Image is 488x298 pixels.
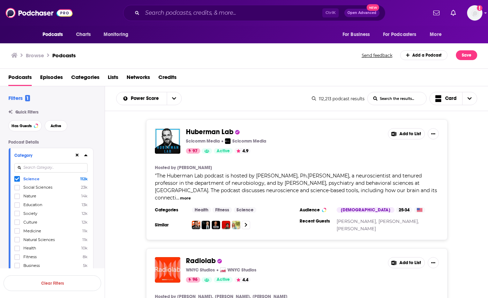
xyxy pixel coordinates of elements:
span: 11k [82,237,88,242]
span: Has Guests [12,124,32,128]
img: Huberman Lab [155,128,180,154]
a: Active [214,277,233,283]
div: [DEMOGRAPHIC_DATA] [337,207,395,213]
a: Categories [71,72,99,86]
span: 11k [82,228,88,233]
a: Podcasts [52,52,76,59]
span: Monitoring [104,30,128,39]
button: open menu [38,28,72,41]
span: 96 [193,276,197,283]
span: 1 [25,95,30,101]
img: Scicomm Media [225,138,231,144]
button: Show More Button [428,257,439,268]
span: Logged in as headlandconsultancy [467,5,482,21]
button: 4.4 [234,277,250,283]
span: Fitness [23,254,37,259]
h2: Choose View [429,92,478,105]
a: Credits [158,72,177,86]
span: More [430,30,442,39]
p: Scicomm Media [186,138,220,144]
p: Podcast Details [8,140,93,145]
span: Podcasts [43,30,63,39]
span: Huberman Lab [186,128,233,136]
a: Episodes [40,72,63,86]
img: WNYC Studios [220,267,226,273]
a: Huberman Lab [186,128,233,136]
button: open menu [425,28,450,41]
button: Clear Filters [3,275,101,291]
button: Send feedback [360,52,395,58]
a: Lex Fridman Podcast [202,221,210,229]
img: Podchaser - Follow, Share and Rate Podcasts [6,6,73,20]
a: Science [234,207,256,213]
img: The Tucker Carlson Show [222,221,230,229]
button: open menu [99,28,137,41]
a: Charts [72,28,95,41]
a: Active [214,148,233,154]
input: Search Category... [14,163,88,173]
span: Active [217,276,230,283]
a: [PERSON_NAME], [378,218,419,224]
button: Show More Button [428,128,439,139]
button: open menu [117,96,167,101]
span: ... [176,195,179,201]
a: Scicomm MediaScicomm Media [225,138,266,144]
button: Show profile menu [467,5,482,21]
span: 12k [82,211,88,216]
a: Show notifications dropdown [448,7,459,19]
svg: Add a profile image [477,5,482,11]
span: The Huberman Lab podcast is hosted by [PERSON_NAME], Ph.[PERSON_NAME], a neuroscientist and tenur... [155,173,437,201]
span: 8k [83,254,88,259]
img: The Jamie Kern Lima Show [232,221,240,229]
p: WNYC Studios [227,267,256,273]
span: Power Score [131,96,161,101]
img: Radiolab [155,257,180,283]
span: Open Advanced [347,11,376,15]
div: 25-34 [396,207,412,213]
span: Charts [76,30,91,39]
h3: Audience [300,207,331,213]
span: Education [23,202,42,207]
span: Podcasts [8,72,32,86]
span: Card [445,96,457,101]
button: Has Guests [8,120,42,131]
a: [PERSON_NAME] [337,226,376,231]
img: User Profile [467,5,482,21]
a: Show notifications dropdown [430,7,442,19]
div: Search podcasts, credits, & more... [123,5,385,21]
a: Lists [108,72,118,86]
a: The School of Greatness [192,221,200,229]
span: 97 [193,148,197,155]
a: Fitness [212,207,232,213]
p: Scicomm Media [232,138,266,144]
span: Active [217,148,230,155]
a: Add a Podcast [400,50,448,60]
span: Health [23,246,36,250]
h3: Similar [155,222,186,228]
a: Networks [127,72,150,86]
h3: Recent Guests [300,218,331,224]
button: Open AdvancedNew [344,9,380,17]
img: The Diary Of A CEO with Steven Bartlett [212,221,220,229]
span: Medicine [23,228,41,233]
span: Ctrl K [322,8,339,17]
span: 5k [83,263,88,268]
span: Society [23,211,37,216]
button: Add to List [388,128,425,139]
span: For Podcasters [383,30,416,39]
a: 96 [186,277,200,283]
span: Social Sciences [23,185,52,190]
span: Business [23,263,40,268]
p: WNYC Studios [186,267,215,273]
span: 10k [81,246,88,250]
